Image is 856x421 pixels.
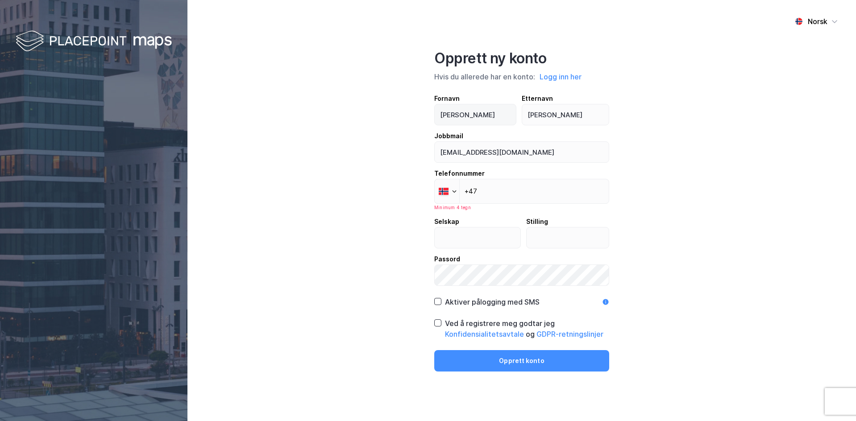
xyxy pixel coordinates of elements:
[434,168,609,179] div: Telefonnummer
[537,71,584,83] button: Logg inn her
[434,131,609,141] div: Jobbmail
[808,16,827,27] div: Norsk
[434,50,609,67] div: Opprett ny konto
[434,350,609,371] button: Opprett konto
[434,216,521,227] div: Selskap
[434,71,609,83] div: Hvis du allerede har en konto:
[16,29,172,55] img: logo-white.f07954bde2210d2a523dddb988cd2aa7.svg
[811,378,856,421] iframe: Chat Widget
[434,254,609,264] div: Passord
[434,93,516,104] div: Fornavn
[811,378,856,421] div: Kontrollprogram for chat
[434,179,609,204] input: TelefonnummerMinimum 4 tegn
[526,216,610,227] div: Stilling
[445,297,540,307] div: Aktiver pålogging med SMS
[445,318,609,339] div: Ved å registrere meg godtar jeg og
[522,93,610,104] div: Etternavn
[435,179,459,203] div: Norway: + 47
[434,204,609,211] div: Minimum 4 tegn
